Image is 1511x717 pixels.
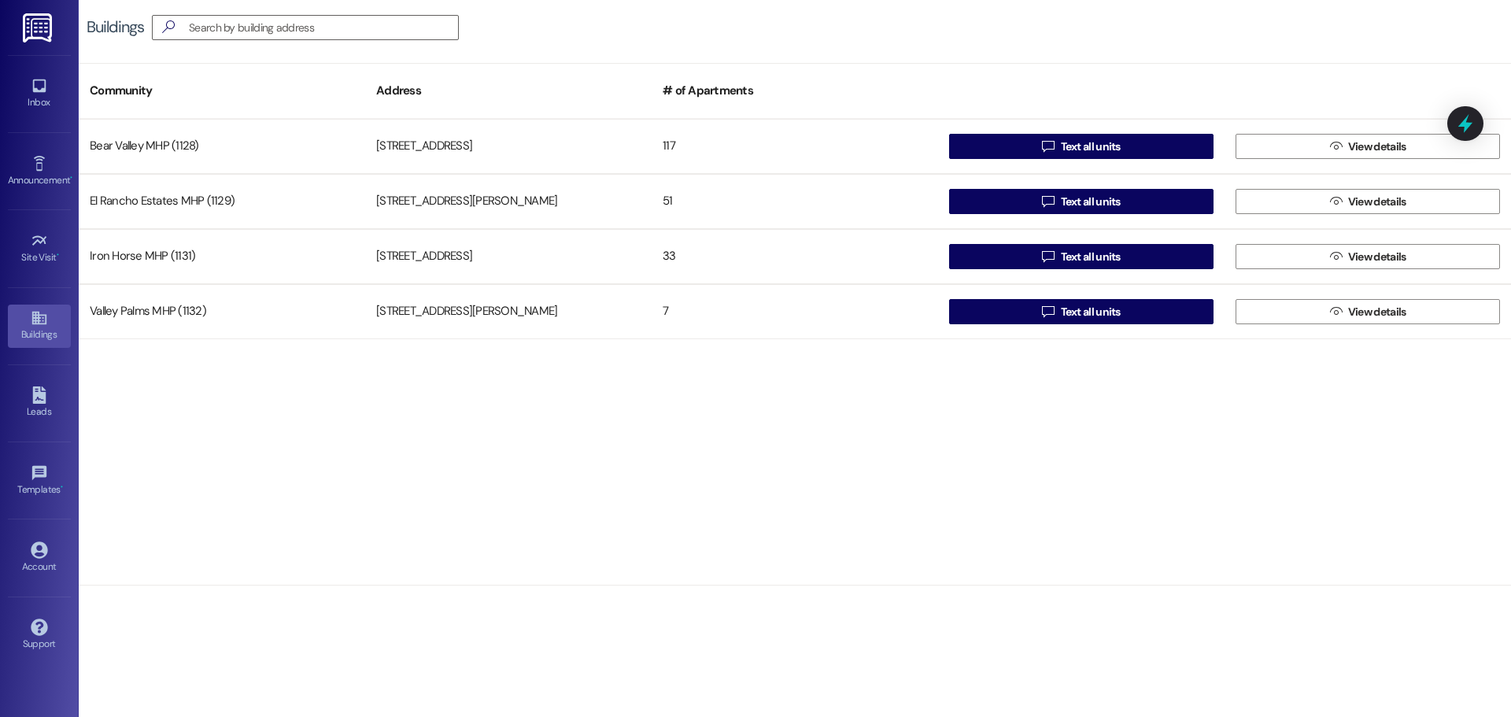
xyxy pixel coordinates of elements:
span: • [61,482,63,493]
input: Search by building address [189,17,458,39]
div: Iron Horse MHP (1131) [79,241,365,272]
button: Text all units [949,134,1214,159]
div: Buildings [87,19,144,35]
div: Address [365,72,652,110]
div: [STREET_ADDRESS][PERSON_NAME] [365,186,652,217]
i:  [1042,140,1054,153]
button: Text all units [949,244,1214,269]
div: [STREET_ADDRESS] [365,131,652,162]
span: View details [1348,139,1406,155]
a: Buildings [8,305,71,347]
i:  [1042,250,1054,263]
div: El Rancho Estates MHP (1129) [79,186,365,217]
span: View details [1348,249,1406,265]
a: Support [8,614,71,656]
span: • [57,249,59,261]
span: Text all units [1061,249,1121,265]
span: Text all units [1061,139,1121,155]
span: View details [1348,194,1406,210]
button: View details [1236,244,1500,269]
button: View details [1236,134,1500,159]
img: ResiDesk Logo [23,13,55,43]
i:  [1042,305,1054,318]
button: Text all units [949,299,1214,324]
div: [STREET_ADDRESS][PERSON_NAME] [365,296,652,327]
a: Leads [8,382,71,424]
div: Bear Valley MHP (1128) [79,131,365,162]
i:  [1330,140,1342,153]
i:  [156,19,181,35]
div: 51 [652,186,938,217]
i:  [1330,195,1342,208]
a: Account [8,537,71,579]
span: Text all units [1061,304,1121,320]
span: • [70,172,72,183]
span: Text all units [1061,194,1121,210]
a: Site Visit • [8,227,71,270]
div: 33 [652,241,938,272]
div: 7 [652,296,938,327]
div: [STREET_ADDRESS] [365,241,652,272]
button: View details [1236,189,1500,214]
i:  [1042,195,1054,208]
a: Inbox [8,72,71,115]
i:  [1330,250,1342,263]
div: Community [79,72,365,110]
div: 117 [652,131,938,162]
i:  [1330,305,1342,318]
button: Text all units [949,189,1214,214]
a: Templates • [8,460,71,502]
div: # of Apartments [652,72,938,110]
button: View details [1236,299,1500,324]
span: View details [1348,304,1406,320]
div: Valley Palms MHP (1132) [79,296,365,327]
